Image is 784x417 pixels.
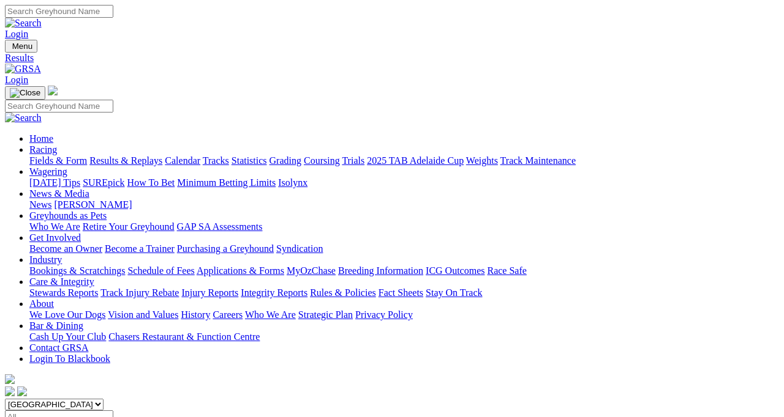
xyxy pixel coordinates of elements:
[5,53,779,64] a: Results
[29,210,107,221] a: Greyhounds as Pets
[487,265,526,276] a: Race Safe
[177,221,263,232] a: GAP SA Assessments
[5,75,28,85] a: Login
[54,199,132,210] a: [PERSON_NAME]
[287,265,336,276] a: MyOzChase
[338,265,423,276] a: Breeding Information
[29,177,779,188] div: Wagering
[241,287,307,298] a: Integrity Reports
[5,374,15,384] img: logo-grsa-white.png
[29,276,94,287] a: Care & Integrity
[426,265,484,276] a: ICG Outcomes
[5,100,113,113] input: Search
[48,86,58,95] img: logo-grsa-white.png
[269,155,301,166] a: Grading
[29,309,779,320] div: About
[181,309,210,320] a: History
[5,18,42,29] img: Search
[29,309,105,320] a: We Love Our Dogs
[29,265,125,276] a: Bookings & Scratchings
[29,298,54,309] a: About
[29,221,80,232] a: Who We Are
[177,243,274,254] a: Purchasing a Greyhound
[29,320,83,331] a: Bar & Dining
[29,166,67,177] a: Wagering
[342,155,364,166] a: Trials
[5,5,113,18] input: Search
[29,155,87,166] a: Fields & Form
[29,287,779,298] div: Care & Integrity
[29,243,779,254] div: Get Involved
[5,113,42,124] img: Search
[89,155,162,166] a: Results & Replays
[83,177,124,188] a: SUREpick
[298,309,353,320] a: Strategic Plan
[304,155,340,166] a: Coursing
[232,155,267,166] a: Statistics
[355,309,413,320] a: Privacy Policy
[5,40,37,53] button: Toggle navigation
[29,232,81,243] a: Get Involved
[29,342,88,353] a: Contact GRSA
[127,177,175,188] a: How To Bet
[29,177,80,188] a: [DATE] Tips
[426,287,482,298] a: Stay On Track
[29,188,89,199] a: News & Media
[29,243,102,254] a: Become an Owner
[29,331,779,342] div: Bar & Dining
[466,155,498,166] a: Weights
[177,177,276,188] a: Minimum Betting Limits
[278,177,307,188] a: Isolynx
[105,243,175,254] a: Become a Trainer
[83,221,175,232] a: Retire Your Greyhound
[5,64,41,75] img: GRSA
[100,287,179,298] a: Track Injury Rebate
[29,331,106,342] a: Cash Up Your Club
[10,88,40,98] img: Close
[29,199,779,210] div: News & Media
[29,265,779,276] div: Industry
[29,155,779,166] div: Racing
[5,86,45,100] button: Toggle navigation
[29,287,98,298] a: Stewards Reports
[181,287,238,298] a: Injury Reports
[379,287,423,298] a: Fact Sheets
[203,155,229,166] a: Tracks
[29,199,51,210] a: News
[197,265,284,276] a: Applications & Forms
[29,353,110,364] a: Login To Blackbook
[500,155,576,166] a: Track Maintenance
[245,309,296,320] a: Who We Are
[12,42,32,51] span: Menu
[29,133,53,144] a: Home
[5,386,15,396] img: facebook.svg
[5,29,28,39] a: Login
[310,287,376,298] a: Rules & Policies
[108,331,260,342] a: Chasers Restaurant & Function Centre
[29,221,779,232] div: Greyhounds as Pets
[29,144,57,155] a: Racing
[127,265,194,276] a: Schedule of Fees
[29,254,62,265] a: Industry
[17,386,27,396] img: twitter.svg
[276,243,323,254] a: Syndication
[108,309,178,320] a: Vision and Values
[367,155,464,166] a: 2025 TAB Adelaide Cup
[213,309,243,320] a: Careers
[165,155,200,166] a: Calendar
